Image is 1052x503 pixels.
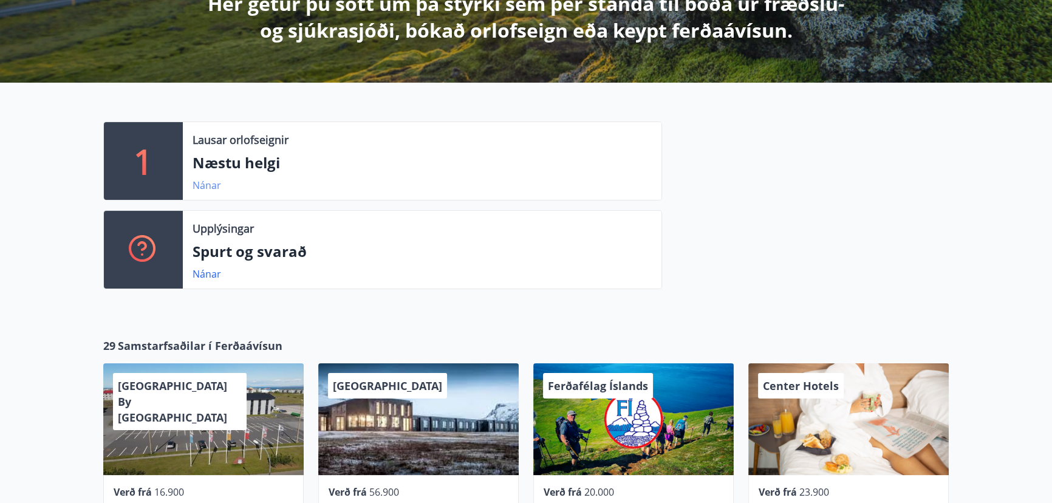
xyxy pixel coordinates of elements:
p: 1 [134,138,153,184]
span: Ferðafélag Íslands [548,378,648,393]
span: 23.900 [799,485,829,499]
p: Lausar orlofseignir [193,132,289,148]
span: Verð frá [544,485,582,499]
p: Næstu helgi [193,152,652,173]
span: Samstarfsaðilar í Ferðaávísun [118,338,282,354]
span: Verð frá [329,485,367,499]
span: [GEOGRAPHIC_DATA] [333,378,442,393]
span: 56.900 [369,485,399,499]
span: Verð frá [759,485,797,499]
span: 29 [103,338,115,354]
span: Verð frá [114,485,152,499]
p: Spurt og svarað [193,241,652,262]
p: Upplýsingar [193,221,254,236]
span: [GEOGRAPHIC_DATA] By [GEOGRAPHIC_DATA] [118,378,227,425]
span: 16.900 [154,485,184,499]
a: Nánar [193,179,221,192]
span: 20.000 [584,485,614,499]
a: Nánar [193,267,221,281]
span: Center Hotels [763,378,839,393]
